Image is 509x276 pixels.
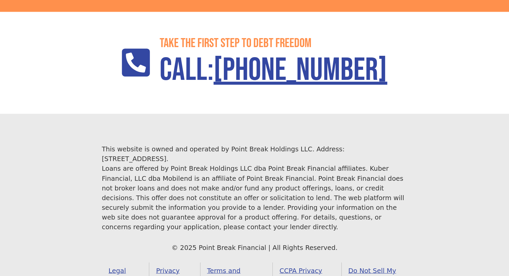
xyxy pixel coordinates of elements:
[102,144,407,232] div: This website is owned and operated by Point Break Holdings LLC. Address: [STREET_ADDRESS]. Loans ...
[160,51,387,90] h1: Call:
[160,36,387,51] h2: Take the First step to debt freedom
[214,51,387,90] a: [PHONE_NUMBER]
[102,243,407,252] div: © 2025 Point Break Financial | All Rights Reserved.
